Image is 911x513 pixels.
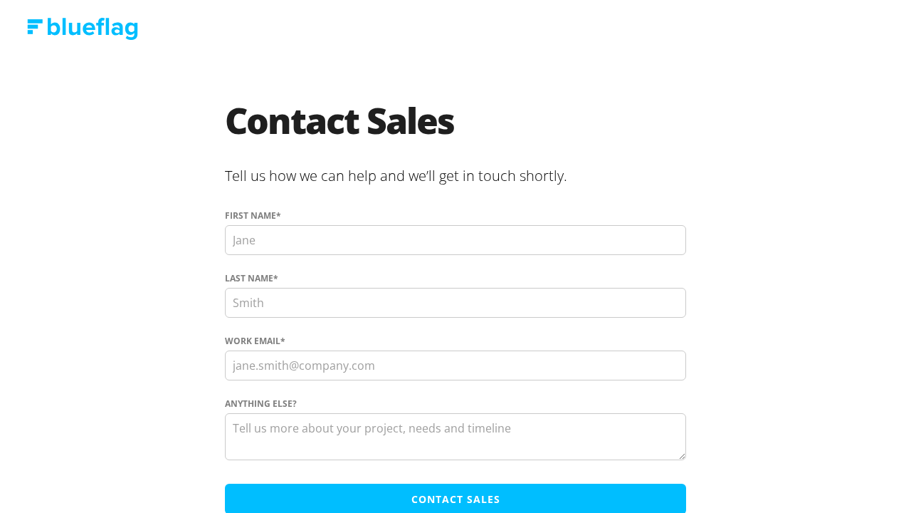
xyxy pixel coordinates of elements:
[225,272,273,285] span: Last name
[225,225,686,255] input: Jane
[225,351,686,380] input: jane.smith@company.com
[225,160,686,195] h2: Tell us how we can help and we’ll get in touch shortly.
[225,288,686,318] input: Smith
[225,398,297,410] span: Anything else?
[27,18,138,40] img: Blue Flag logo
[225,103,686,160] h1: Contact Sales
[225,335,280,348] span: Work Email
[225,209,276,222] span: First name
